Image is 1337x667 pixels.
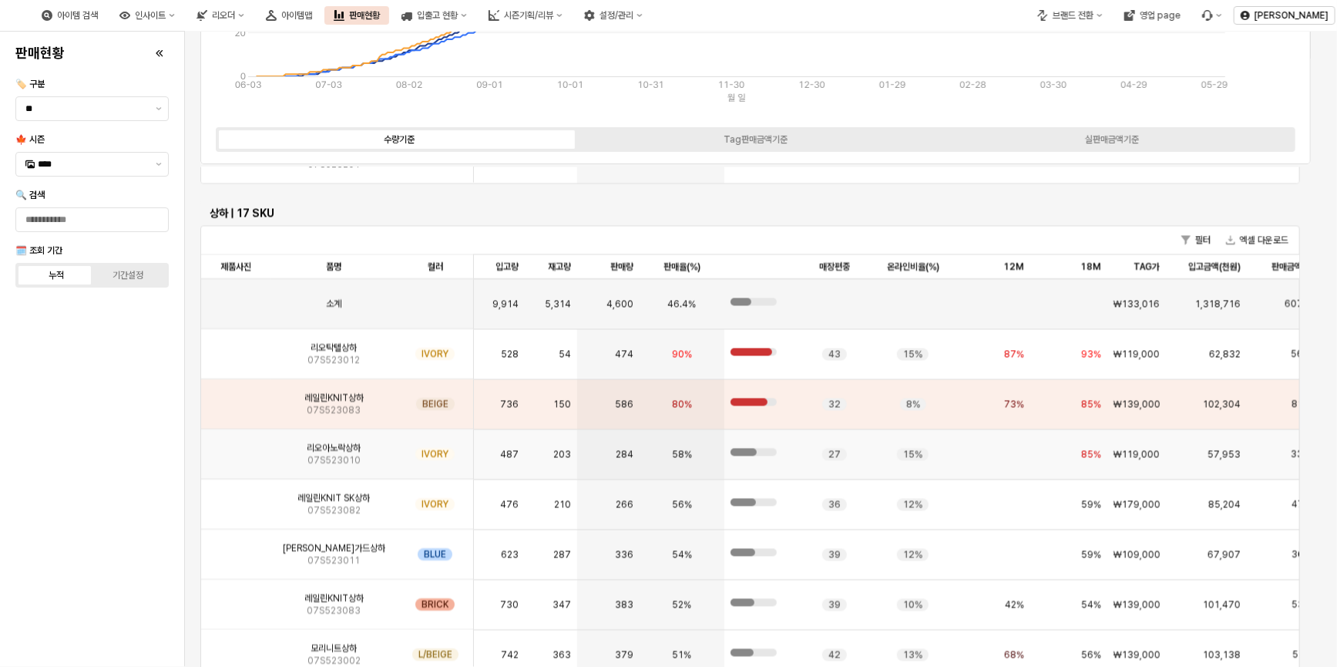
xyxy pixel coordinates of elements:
button: 엑셀 다운로드 [1220,231,1295,250]
span: BEIGE [422,399,448,411]
span: 85% [1081,399,1101,411]
span: 51% [672,649,691,662]
span: 제품사진 [220,261,251,274]
span: 150 [553,399,571,411]
span: 57,953 [1208,449,1241,461]
span: 품명 [326,261,341,274]
span: 85% [1081,449,1101,461]
label: 기간설정 [92,268,164,282]
span: BLUE [424,549,446,561]
span: 5,314 [545,298,571,311]
span: 매장편중 [819,261,850,274]
span: 36 [828,499,841,511]
span: TAG가 [1134,261,1160,274]
span: 336 [615,549,633,561]
span: 476 [500,499,519,511]
span: 리오아노락상하 [307,443,361,455]
div: Menu item 6 [1193,6,1231,25]
div: 아이템맵 [281,10,312,21]
span: 판매금액(천원) [1271,261,1324,274]
span: 53,237 [1292,599,1324,611]
span: 입고금액(천원) [1188,261,1241,274]
span: 87% [1004,349,1024,361]
span: ₩139,000 [1114,649,1161,662]
span: 81,454 [1292,399,1324,411]
span: 56,406 [1291,349,1324,361]
span: 07S523082 [307,505,361,517]
button: 아이템맵 [257,6,321,25]
span: 528 [501,349,519,361]
label: 실판매금액기준 [934,133,1290,147]
span: ₩109,000 [1114,549,1161,561]
span: 52% [672,599,691,611]
span: 컬러 [428,261,443,274]
span: 8% [906,399,920,411]
div: 영업 page [1115,6,1190,25]
span: L/BEIGE [418,649,452,662]
span: 리오탁텔상하 [311,342,357,355]
span: ₩139,000 [1114,399,1161,411]
span: 07S523083 [307,605,361,618]
span: 12% [903,549,922,561]
span: 🗓️ 조회 기간 [15,245,62,256]
span: 🏷️ 구분 [15,79,45,89]
main: App Frame [185,32,1337,667]
span: 46.4% [667,298,696,311]
span: IVORY [422,449,448,461]
span: ₩119,000 [1114,449,1160,461]
span: 🍁 시즌 [15,134,45,145]
span: 54% [1081,599,1101,611]
div: 영업 page [1140,10,1181,21]
div: 브랜드 전환 [1028,6,1112,25]
span: 소계 [326,298,341,311]
span: 59% [1081,549,1101,561]
span: 39 [828,599,841,611]
span: 203 [553,449,571,461]
span: 온라인비율(%) [887,261,939,274]
span: 347 [553,599,571,611]
div: 아이템 검색 [57,10,98,21]
span: 4,600 [606,298,633,311]
span: 레일린KNIT SK상하 [297,493,370,505]
div: 판매현황 [324,6,389,25]
span: 68% [1004,649,1024,662]
div: 설정/관리 [600,10,633,21]
span: 재고량 [548,261,571,274]
span: ₩139,000 [1114,599,1161,611]
span: 42% [1005,599,1024,611]
label: Tag판매금액기준 [577,133,933,147]
span: 39 [828,549,841,561]
button: 시즌기획/리뷰 [479,6,572,25]
span: 15% [903,349,922,361]
div: 실판매금액기준 [1085,134,1139,145]
span: 36,624 [1292,549,1324,561]
span: 47,614 [1292,499,1324,511]
label: 수량기준 [221,133,577,147]
div: 입출고 현황 [417,10,458,21]
span: 730 [500,599,519,611]
span: 736 [500,399,519,411]
span: 레일린KNIT상하 [304,593,364,605]
span: 623 [501,549,519,561]
span: 586 [615,399,633,411]
button: 설정/관리 [575,6,652,25]
span: 56% [672,499,692,511]
span: 284 [616,449,633,461]
div: 인사이트 [135,10,166,21]
button: [PERSON_NAME] [1234,6,1335,25]
span: 12% [903,499,922,511]
button: 인사이트 [110,6,184,25]
span: 474 [615,349,633,361]
button: 필터 [1175,231,1217,250]
span: 287 [553,549,571,561]
span: 379 [615,649,633,662]
span: ₩133,016 [1114,298,1160,311]
span: 입고량 [495,261,519,274]
p: [PERSON_NAME] [1255,9,1329,22]
span: 266 [616,499,633,511]
span: 판매량 [610,261,633,274]
span: 54 [559,349,571,361]
span: BRICK [422,599,448,611]
span: 🔍 검색 [15,190,45,200]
